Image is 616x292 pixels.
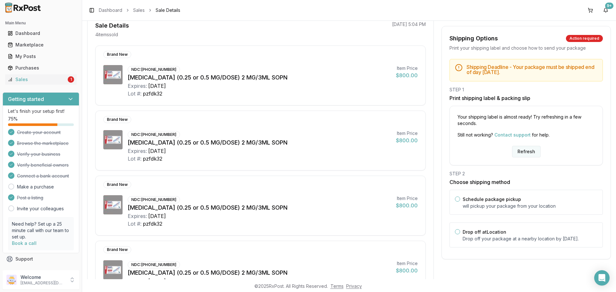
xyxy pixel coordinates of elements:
[103,181,131,188] div: Brand New
[148,212,166,220] div: [DATE]
[12,221,70,240] p: Need help? Set up a 25 minute call with our team to set up.
[103,260,123,279] img: Ozempic (0.25 or 0.5 MG/DOSE) 2 MG/3ML SOPN
[458,132,595,138] p: Still not working? for help.
[17,195,43,201] span: Post a listing
[128,131,180,138] div: NDC: [PHONE_NUMBER]
[3,28,79,38] button: Dashboard
[3,63,79,73] button: Purchases
[8,76,66,83] div: Sales
[466,64,597,75] h5: Shipping Deadline - Your package must be shipped end of day [DATE] .
[449,34,498,43] div: Shipping Options
[95,21,129,30] div: Sale Details
[17,173,69,179] span: Connect a bank account
[128,147,147,155] div: Expires:
[566,35,603,42] div: Action required
[396,65,418,71] div: Item Price
[12,240,37,246] a: Book a call
[396,71,418,79] div: $800.00
[5,39,77,51] a: Marketplace
[17,205,64,212] a: Invite your colleagues
[8,116,18,122] span: 75 %
[330,283,344,289] a: Terms
[17,151,60,157] span: Verify your business
[103,246,131,253] div: Brand New
[396,137,418,144] div: $800.00
[8,30,74,37] div: Dashboard
[449,87,603,93] div: STEP 1
[346,283,362,289] a: Privacy
[396,260,418,267] div: Item Price
[17,129,61,136] span: Create your account
[449,45,603,51] div: Print your shipping label and choose how to send your package
[396,130,418,137] div: Item Price
[396,202,418,209] div: $800.00
[143,90,162,97] div: pzfdk32
[6,275,17,285] img: User avatar
[143,220,162,228] div: pzfdk32
[99,7,122,13] a: Dashboard
[17,184,54,190] a: Make a purchase
[3,265,79,276] button: Feedback
[133,7,145,13] a: Sales
[8,65,74,71] div: Purchases
[17,140,69,146] span: Browse the marketplace
[512,146,541,157] button: Refresh
[128,203,391,212] div: [MEDICAL_DATA] (0.25 or 0.5 MG/DOSE) 2 MG/3ML SOPN
[95,31,118,38] p: 4 item s sold
[128,138,391,147] div: [MEDICAL_DATA] (0.25 or 0.5 MG/DOSE) 2 MG/3ML SOPN
[128,66,180,73] div: NDC: [PHONE_NUMBER]
[601,5,611,15] button: 9+
[128,268,391,277] div: [MEDICAL_DATA] (0.25 or 0.5 MG/DOSE) 2 MG/3ML SOPN
[5,28,77,39] a: Dashboard
[5,62,77,74] a: Purchases
[128,82,147,90] div: Expires:
[128,73,391,82] div: [MEDICAL_DATA] (0.25 or 0.5 MG/DOSE) 2 MG/3ML SOPN
[99,7,180,13] nav: breadcrumb
[15,267,37,274] span: Feedback
[8,108,74,114] p: Let's finish your setup first!
[5,21,77,26] h2: Main Menu
[392,21,426,28] p: [DATE] 5:04 PM
[128,261,180,268] div: NDC: [PHONE_NUMBER]
[463,236,597,242] p: Drop off your package at a nearby location by [DATE] .
[128,196,180,203] div: NDC: [PHONE_NUMBER]
[21,274,65,280] p: Welcome
[21,280,65,286] p: [EMAIL_ADDRESS][DOMAIN_NAME]
[128,90,141,97] div: Lot #:
[463,196,521,202] label: Schedule package pickup
[103,130,123,149] img: Ozempic (0.25 or 0.5 MG/DOSE) 2 MG/3ML SOPN
[396,195,418,202] div: Item Price
[156,7,180,13] span: Sale Details
[449,178,603,186] h3: Choose shipping method
[128,220,141,228] div: Lot #:
[463,203,597,209] p: will pickup your package from your location
[128,277,147,285] div: Expires:
[8,95,44,103] h3: Getting started
[148,147,166,155] div: [DATE]
[463,229,506,235] label: Drop off at Location
[605,3,613,9] div: 9+
[103,116,131,123] div: Brand New
[128,155,141,163] div: Lot #:
[103,195,123,214] img: Ozempic (0.25 or 0.5 MG/DOSE) 2 MG/3ML SOPN
[103,65,123,84] img: Ozempic (0.25 or 0.5 MG/DOSE) 2 MG/3ML SOPN
[449,171,603,177] div: STEP 2
[8,53,74,60] div: My Posts
[3,51,79,62] button: My Posts
[594,270,610,286] div: Open Intercom Messenger
[458,114,595,127] p: Your shipping label is almost ready! Try refreshing in a few seconds.
[148,82,166,90] div: [DATE]
[143,155,162,163] div: pzfdk32
[103,51,131,58] div: Brand New
[148,277,166,285] div: [DATE]
[5,74,77,85] a: Sales1
[3,253,79,265] button: Support
[128,212,147,220] div: Expires:
[5,51,77,62] a: My Posts
[68,76,74,83] div: 1
[396,267,418,274] div: $800.00
[17,162,69,168] span: Verify beneficial owners
[449,94,603,102] h3: Print shipping label & packing slip
[8,42,74,48] div: Marketplace
[3,3,44,13] img: RxPost Logo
